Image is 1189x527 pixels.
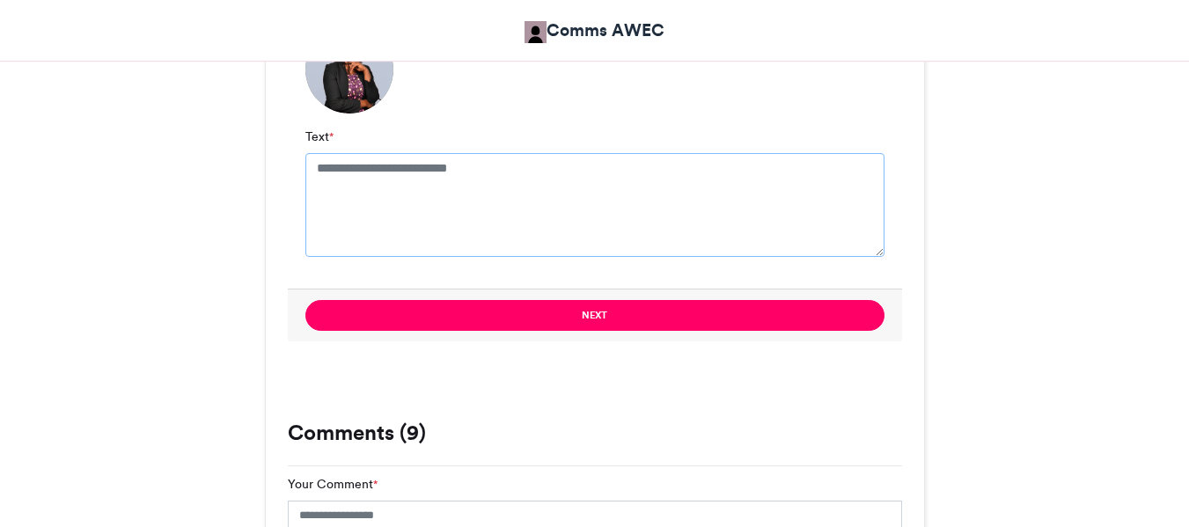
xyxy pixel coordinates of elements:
[305,300,884,331] button: Next
[525,21,547,43] img: Comms AWEC
[305,128,334,146] label: Text
[525,18,664,43] a: Comms AWEC
[288,475,378,494] label: Your Comment
[288,422,902,443] h3: Comments (9)
[305,26,393,113] img: 1757321195.972-b2dcae4267c1926e4edbba7f5065fdc4d8f11412.png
